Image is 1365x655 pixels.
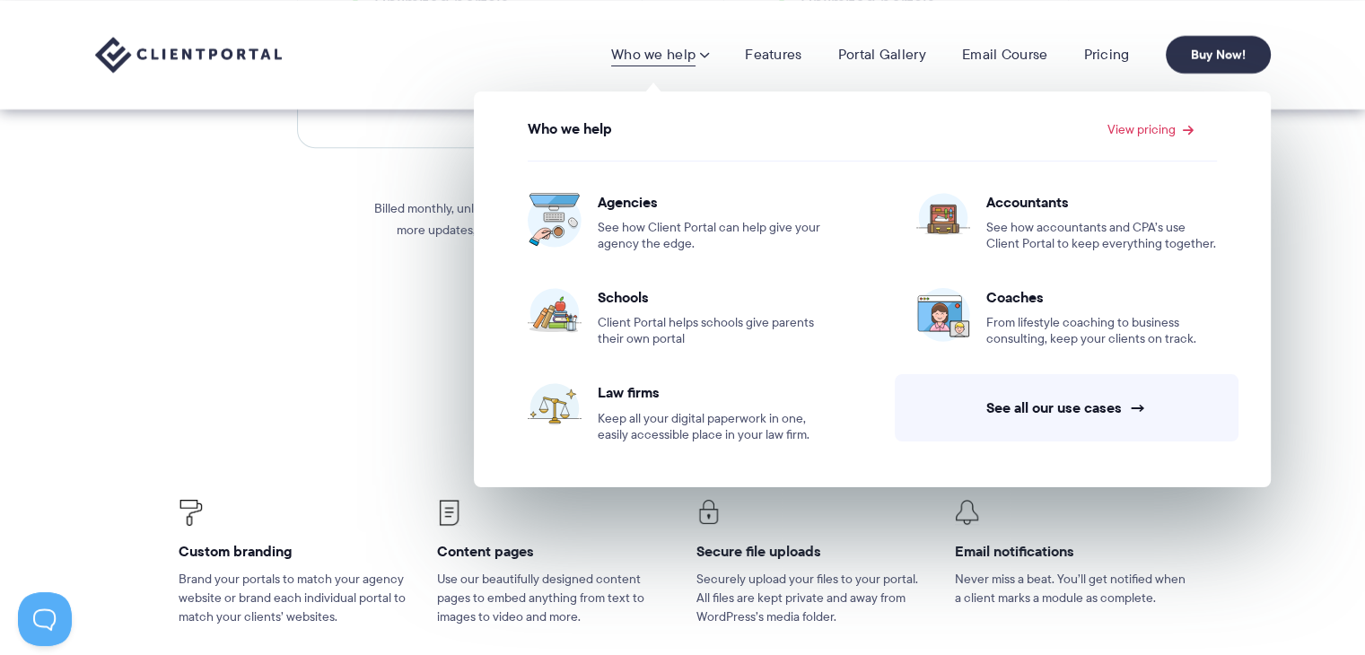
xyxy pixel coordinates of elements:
[484,144,1261,461] ul: View pricing
[179,415,1186,444] h2: Everything is included
[986,193,1217,211] span: Accountants
[437,500,461,526] img: Client Portal Icons
[895,374,1238,441] a: See all our use cases
[611,46,709,64] a: Who we help
[986,315,1217,347] span: From lifestyle coaching to business consulting, keep your clients on track.
[598,288,828,306] span: Schools
[955,570,1186,607] p: Never miss a beat. You’ll get notified when a client marks a module as complete.
[474,92,1271,487] ul: Who we help
[696,500,721,524] img: Client Portal Icons
[955,542,1186,561] h4: Email notifications
[1130,398,1146,417] span: →
[179,542,410,561] h4: Custom branding
[986,288,1217,306] span: Coaches
[18,592,72,646] iframe: Toggle Customer Support
[437,542,669,561] h4: Content pages
[437,570,669,626] p: Use our beautifully designed content pages to embed anything from text to images to video and more.
[598,383,828,401] span: Law firms
[1166,36,1271,74] a: Buy Now!
[1107,123,1194,135] a: View pricing
[696,542,928,561] h4: Secure file uploads
[1083,46,1129,64] a: Pricing
[745,46,801,64] a: Features
[955,500,979,525] img: Client Portal Icon
[598,220,828,252] span: See how Client Portal can help give your agency the edge.
[598,193,828,211] span: Agencies
[986,220,1217,252] span: See how accountants and CPA’s use Client Portal to keep everything together.
[179,500,203,526] img: Client Portal Icons
[528,121,612,137] span: Who we help
[838,46,926,64] a: Portal Gallery
[598,411,828,443] span: Keep all your digital paperwork in one, easily accessible place in your law firm.
[962,46,1048,64] a: Email Course
[598,315,828,347] span: Client Portal helps schools give parents their own portal
[696,570,928,626] p: Securely upload your files to your portal. All files are kept private and away from WordPress’s m...
[360,197,1006,240] p: Billed monthly, unless you choose the annual or lifetime license. If you let a license expire the...
[179,570,410,626] p: Brand your portals to match your agency website or brand each individual portal to match your cli...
